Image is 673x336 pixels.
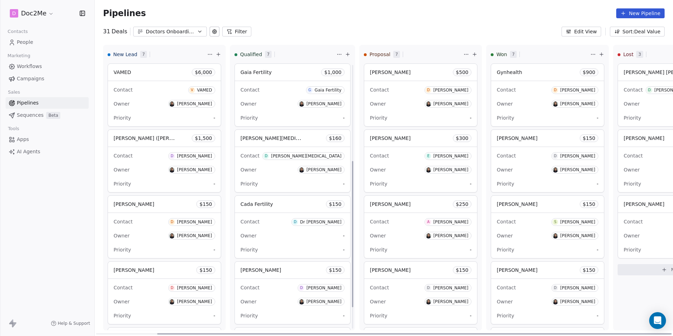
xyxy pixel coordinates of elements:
span: Priority [497,247,514,253]
div: E [427,153,429,159]
span: Owner [114,233,130,238]
div: New Lead7 [108,45,206,63]
span: Workflows [17,63,42,70]
button: New Pipeline [616,8,665,18]
span: - [470,114,471,121]
span: Priority [624,181,641,187]
a: Help & Support [51,321,90,326]
div: Proposal7 [364,45,462,63]
span: Priority [370,247,387,253]
span: [PERSON_NAME] [114,201,154,207]
span: $ 150 [583,135,596,142]
span: $ 150 [199,201,212,208]
div: [PERSON_NAME]$250ContactA[PERSON_NAME]OwnerL[PERSON_NAME]Priority- [364,195,477,258]
span: $ 500 [456,69,469,76]
span: Priority [240,115,258,121]
div: [PERSON_NAME] [306,101,341,106]
span: Qualified [240,51,262,58]
span: Contact [624,219,643,224]
div: [PERSON_NAME] [560,167,595,172]
span: - [213,312,215,319]
span: 7 [393,51,400,58]
span: - [597,312,598,319]
span: Contact [114,87,132,93]
span: $ 150 [329,267,342,274]
div: Gaia Fertility$1,000ContactGGaia FertilityOwnerL[PERSON_NAME]Priority- [234,63,351,127]
div: D [294,219,297,225]
span: Sales [5,87,23,98]
span: Owner [497,233,513,238]
span: Cada Fertility [240,201,273,207]
img: L [553,167,558,173]
div: D [171,219,174,225]
div: [PERSON_NAME] [177,220,212,224]
span: $ 150 [583,201,596,208]
div: [PERSON_NAME]$500ContactD[PERSON_NAME]OwnerL[PERSON_NAME]Priority- [364,63,477,127]
span: Priority [370,115,387,121]
span: - [597,114,598,121]
div: Cada Fertility$150ContactDDr [PERSON_NAME]Owner-Priority- [234,195,351,258]
div: [PERSON_NAME] [433,299,468,304]
span: Owner [497,101,513,107]
span: - [213,114,215,121]
span: - [343,312,345,319]
span: Campaigns [17,75,44,82]
div: [PERSON_NAME]$150ContactD[PERSON_NAME]OwnerL[PERSON_NAME]Priority- [108,261,221,324]
span: [PERSON_NAME] [624,135,664,141]
span: Contact [370,285,389,290]
span: - [343,246,345,253]
span: - [470,246,471,253]
a: Pipelines [6,97,89,109]
button: DDoc2Me [8,7,55,19]
div: [PERSON_NAME] ([PERSON_NAME])$1,500ContactD[PERSON_NAME]OwnerL[PERSON_NAME]Priority- [108,129,221,193]
span: Marketing [5,51,33,61]
div: [PERSON_NAME] [560,299,595,304]
div: [PERSON_NAME] [306,299,341,304]
span: Beta [46,112,60,119]
div: D [171,285,174,291]
div: [PERSON_NAME] [560,101,595,106]
div: 31 [103,27,127,36]
a: SequencesBeta [6,109,89,121]
span: $ 150 [329,201,342,208]
span: Priority [370,181,387,187]
span: Owner [114,299,130,304]
img: L [299,167,304,173]
img: L [299,101,304,107]
span: Gynhealth [497,69,522,75]
div: [PERSON_NAME][MEDICAL_DATA]$160ContactD[PERSON_NAME][MEDICAL_DATA]OwnerL[PERSON_NAME]Priority- [234,129,351,193]
span: Owner [624,167,640,173]
span: Owner [240,101,257,107]
span: [PERSON_NAME] [497,135,537,141]
div: D [554,285,557,291]
a: Campaigns [6,73,89,85]
span: $ 1,500 [195,135,212,142]
span: Sequences [17,112,43,119]
div: [PERSON_NAME] [560,233,595,238]
div: [PERSON_NAME]$150ContactD[PERSON_NAME]OwnerL[PERSON_NAME]Priority- [364,261,477,324]
img: L [553,101,558,107]
span: [PERSON_NAME] [497,267,537,273]
span: [PERSON_NAME] [370,267,410,273]
span: Owner [114,101,130,107]
div: [PERSON_NAME] [433,220,468,224]
a: People [6,36,89,48]
span: Won [496,51,507,58]
span: [PERSON_NAME] ([PERSON_NAME]) [114,135,200,141]
a: AI Agents [6,146,89,157]
div: D [554,153,557,159]
span: Priority [240,313,258,318]
span: Gaia Fertility [240,69,272,75]
img: L [169,233,175,238]
div: [PERSON_NAME] [433,167,468,172]
div: [PERSON_NAME]$150ContactD[PERSON_NAME]OwnerL[PERSON_NAME]Priority- [108,195,221,258]
img: L [426,299,431,304]
div: D [300,285,303,291]
span: 7 [265,51,272,58]
span: - [343,114,345,121]
span: $ 900 [583,69,596,76]
span: Doc2Me [21,9,47,18]
div: Won7 [491,45,589,63]
span: Contact [370,219,389,224]
div: [PERSON_NAME] [433,154,468,159]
